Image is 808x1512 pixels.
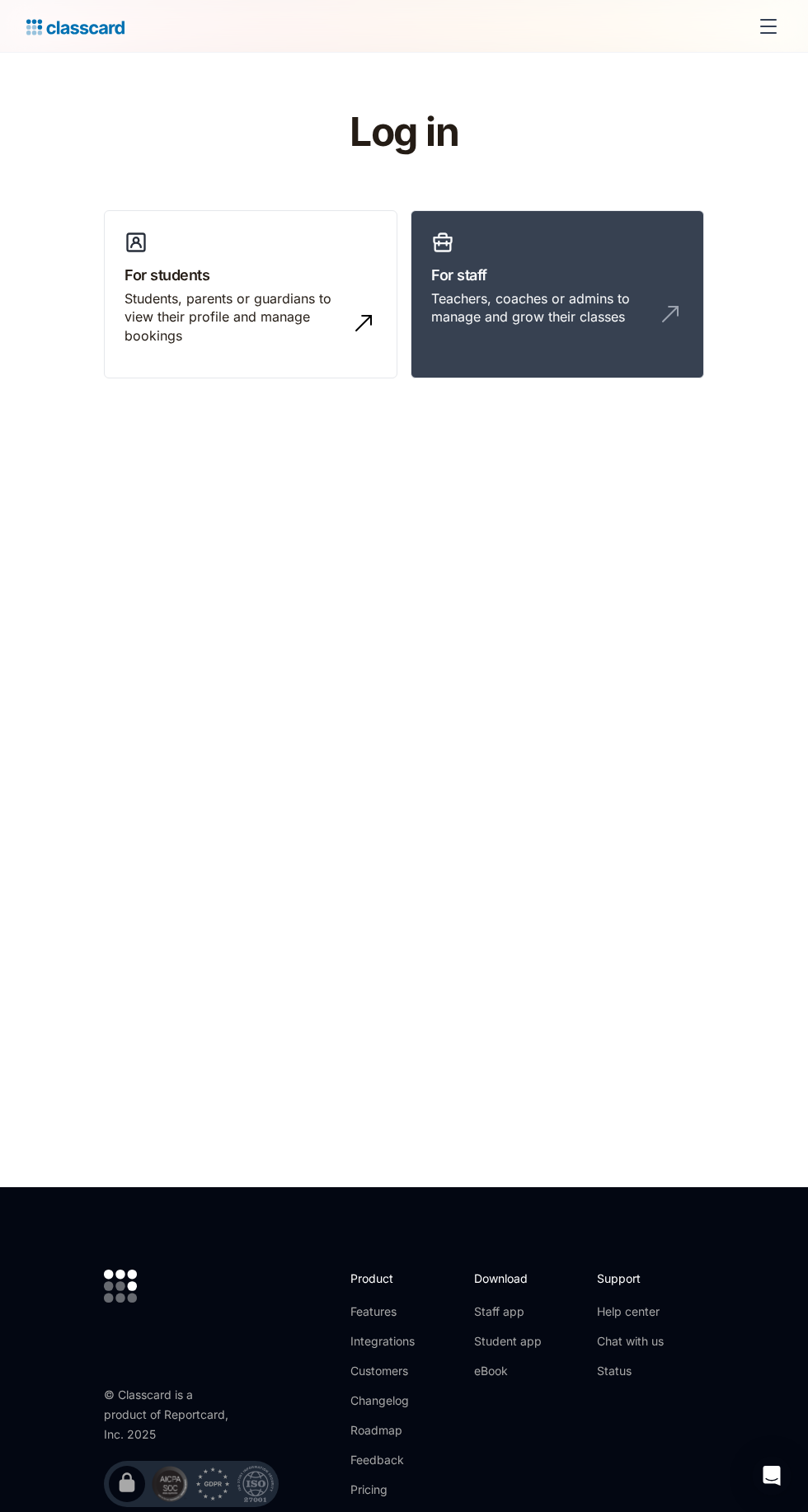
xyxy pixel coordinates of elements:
a: home [26,15,124,38]
a: Staff app [474,1303,542,1320]
a: Chat with us [597,1333,664,1350]
a: Roadmap [350,1422,439,1439]
a: Pricing [350,1481,439,1498]
h3: For staff [431,264,684,286]
a: For staffTeachers, coaches or admins to manage and grow their classes [411,210,704,378]
h3: For students [124,264,377,286]
a: For studentsStudents, parents or guardians to view their profile and manage bookings [104,210,397,378]
a: eBook [474,1363,542,1379]
a: Features [350,1303,439,1320]
h2: Product [350,1270,439,1287]
div: © Classcard is a product of Reportcard, Inc. 2025 [104,1385,236,1444]
a: Changelog [350,1392,439,1409]
h2: Support [597,1270,664,1287]
a: Status [597,1363,664,1379]
a: Customers [350,1363,439,1379]
h1: Log in [143,110,666,154]
div: Open Intercom Messenger [752,1456,792,1496]
div: Students, parents or guardians to view their profile and manage bookings [124,289,344,345]
h2: Download [474,1270,542,1287]
a: Student app [474,1333,542,1350]
a: Integrations [350,1333,439,1350]
div: Teachers, coaches or admins to manage and grow their classes [431,289,651,326]
div: menu [749,7,782,46]
a: Feedback [350,1452,439,1468]
a: Help center [597,1303,664,1320]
